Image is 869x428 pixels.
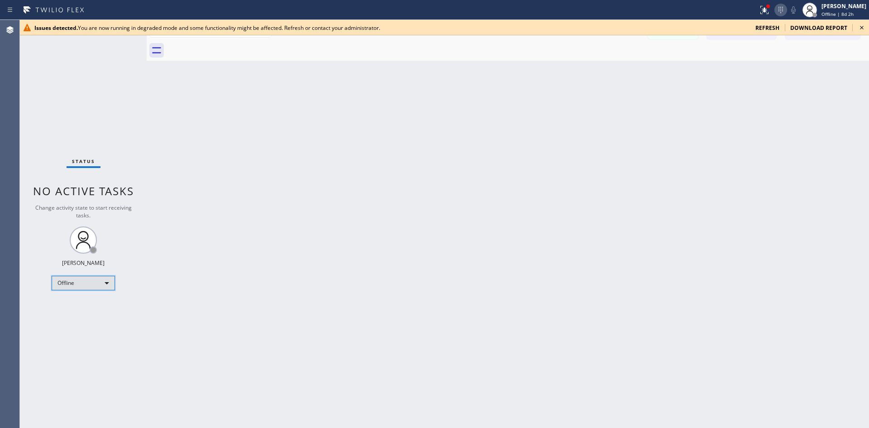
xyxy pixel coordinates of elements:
[72,158,95,164] span: Status
[62,259,105,267] div: [PERSON_NAME]
[821,2,866,10] div: [PERSON_NAME]
[35,204,132,219] span: Change activity state to start receiving tasks.
[790,24,847,32] span: download report
[34,24,78,32] b: Issues detected.
[755,24,779,32] span: refresh
[787,4,800,16] button: Mute
[52,276,115,290] div: Offline
[33,183,134,198] span: No active tasks
[34,24,748,32] div: You are now running in degraded mode and some functionality might be affected. Refresh or contact...
[821,11,854,17] span: Offline | 8d 2h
